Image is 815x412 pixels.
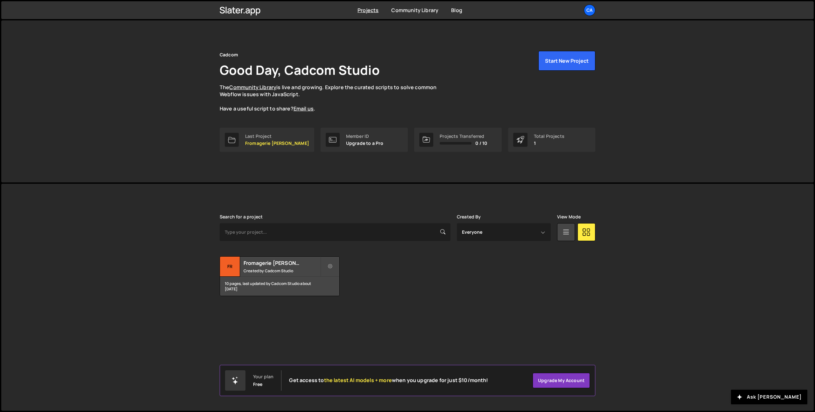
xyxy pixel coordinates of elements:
[457,214,481,219] label: Created By
[229,84,276,91] a: Community Library
[440,134,487,139] div: Projects Transferred
[220,128,314,152] a: Last Project Fromagerie [PERSON_NAME]
[391,7,438,14] a: Community Library
[220,257,240,277] div: Fr
[533,373,590,388] a: Upgrade my account
[294,105,314,112] a: Email us
[244,259,320,266] h2: Fromagerie [PERSON_NAME]
[220,61,380,79] h1: Good Day, Cadcom Studio
[220,214,263,219] label: Search for a project
[534,141,564,146] p: 1
[358,7,379,14] a: Projects
[557,214,581,219] label: View Mode
[244,268,320,273] small: Created by Cadcom Studio
[220,256,340,296] a: Fr Fromagerie [PERSON_NAME] Created by Cadcom Studio 10 pages, last updated by Cadcom Studio abou...
[584,4,595,16] a: Ca
[220,277,339,296] div: 10 pages, last updated by Cadcom Studio about [DATE]
[731,390,807,404] button: Ask [PERSON_NAME]
[220,223,450,241] input: Type your project...
[534,134,564,139] div: Total Projects
[245,134,309,139] div: Last Project
[253,382,263,387] div: Free
[475,141,487,146] span: 0 / 10
[324,377,392,384] span: the latest AI models + more
[346,141,384,146] p: Upgrade to a Pro
[451,7,462,14] a: Blog
[538,51,595,71] button: Start New Project
[245,141,309,146] p: Fromagerie [PERSON_NAME]
[220,51,238,59] div: Cadcom
[346,134,384,139] div: Member ID
[289,377,488,383] h2: Get access to when you upgrade for just $10/month!
[253,374,273,379] div: Your plan
[220,84,449,112] p: The is live and growing. Explore the curated scripts to solve common Webflow issues with JavaScri...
